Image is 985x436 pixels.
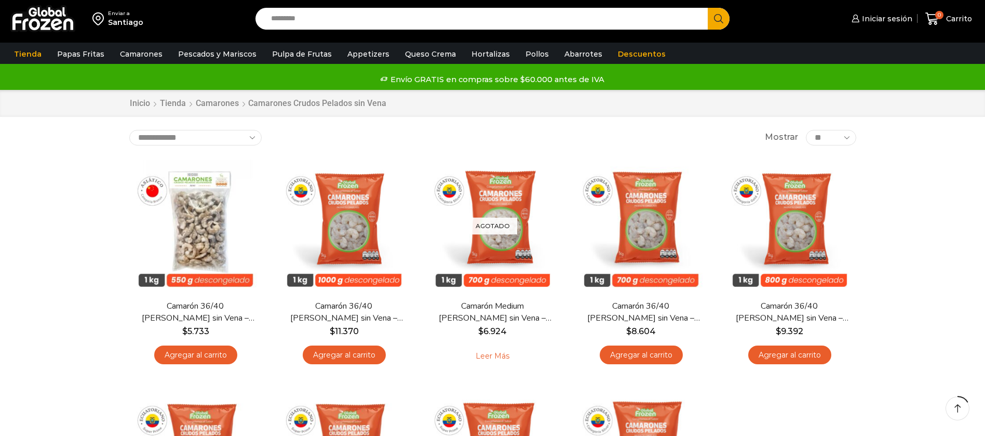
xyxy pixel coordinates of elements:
nav: Breadcrumb [129,98,386,110]
a: Descuentos [613,44,671,64]
bdi: 9.392 [776,326,803,336]
bdi: 8.604 [626,326,656,336]
a: Tienda [9,44,47,64]
span: Mostrar [765,131,798,143]
a: 0 Carrito [923,7,975,31]
a: Iniciar sesión [849,8,912,29]
a: Leé más sobre “Camarón Medium Crudo Pelado sin Vena - Silver - Caja 10 kg” [460,346,525,367]
a: Agregar al carrito: “Camarón 36/40 Crudo Pelado sin Vena - Bronze - Caja 10 kg” [154,346,237,365]
a: Pollos [520,44,554,64]
a: Tienda [159,98,186,110]
a: Abarrotes [559,44,608,64]
a: Pescados y Mariscos [173,44,262,64]
a: Camarón 36/40 [PERSON_NAME] sin Vena – Gold – Caja 10 kg [730,300,849,324]
img: address-field-icon.svg [92,10,108,28]
span: $ [330,326,335,336]
span: Carrito [943,14,972,24]
span: $ [626,326,631,336]
a: Papas Fritas [52,44,110,64]
a: Hortalizas [466,44,515,64]
a: Queso Crema [400,44,461,64]
span: $ [776,326,781,336]
a: Appetizers [342,44,395,64]
a: Camarones [195,98,239,110]
button: Search button [708,8,730,30]
a: Camarón 36/40 [PERSON_NAME] sin Vena – Bronze – Caja 10 kg [136,300,255,324]
div: Santiago [108,17,143,28]
a: Inicio [129,98,151,110]
a: Camarón 36/40 [PERSON_NAME] sin Vena – Silver – Caja 10 kg [581,300,700,324]
a: Camarones [115,44,168,64]
bdi: 11.370 [330,326,359,336]
a: Pulpa de Frutas [267,44,337,64]
div: Enviar a [108,10,143,17]
select: Pedido de la tienda [129,130,262,146]
bdi: 6.924 [478,326,507,336]
h1: Camarones Crudos Pelados sin Vena [248,98,386,108]
a: Camarón 36/40 [PERSON_NAME] sin Vena – Super Prime – Caja 10 kg [284,300,403,324]
span: $ [182,326,187,336]
a: Camarón Medium [PERSON_NAME] sin Vena – Silver – Caja 10 kg [433,300,552,324]
bdi: 5.733 [182,326,209,336]
span: Iniciar sesión [859,14,912,24]
p: Agotado [468,217,517,234]
a: Agregar al carrito: “Camarón 36/40 Crudo Pelado sin Vena - Silver - Caja 10 kg” [600,346,683,365]
span: 0 [935,11,943,19]
span: $ [478,326,483,336]
a: Agregar al carrito: “Camarón 36/40 Crudo Pelado sin Vena - Super Prime - Caja 10 kg” [303,346,386,365]
a: Agregar al carrito: “Camarón 36/40 Crudo Pelado sin Vena - Gold - Caja 10 kg” [748,346,831,365]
